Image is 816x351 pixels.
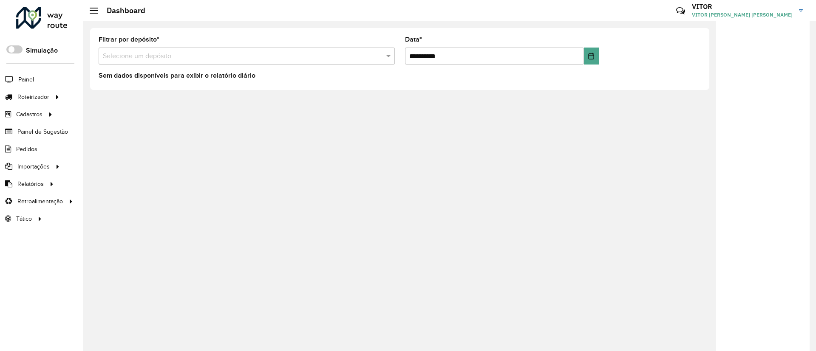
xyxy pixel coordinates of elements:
span: Pedidos [16,145,37,154]
span: Cadastros [16,110,42,119]
span: Roteirizador [17,93,49,101]
label: Filtrar por depósito [99,34,159,45]
span: VITOR [PERSON_NAME] [PERSON_NAME] [692,11,793,19]
h3: VITOR [692,3,793,11]
span: Tático [16,214,32,223]
label: Data [405,34,422,45]
span: Painel [18,75,34,84]
span: Importações [17,162,50,171]
button: Choose Date [584,48,599,65]
label: Simulação [26,45,58,56]
h2: Dashboard [98,6,145,15]
a: Contato Rápido [671,2,690,20]
label: Sem dados disponíveis para exibir o relatório diário [99,70,255,81]
span: Relatórios [17,180,44,188]
span: Painel de Sugestão [17,127,68,136]
span: Retroalimentação [17,197,63,206]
